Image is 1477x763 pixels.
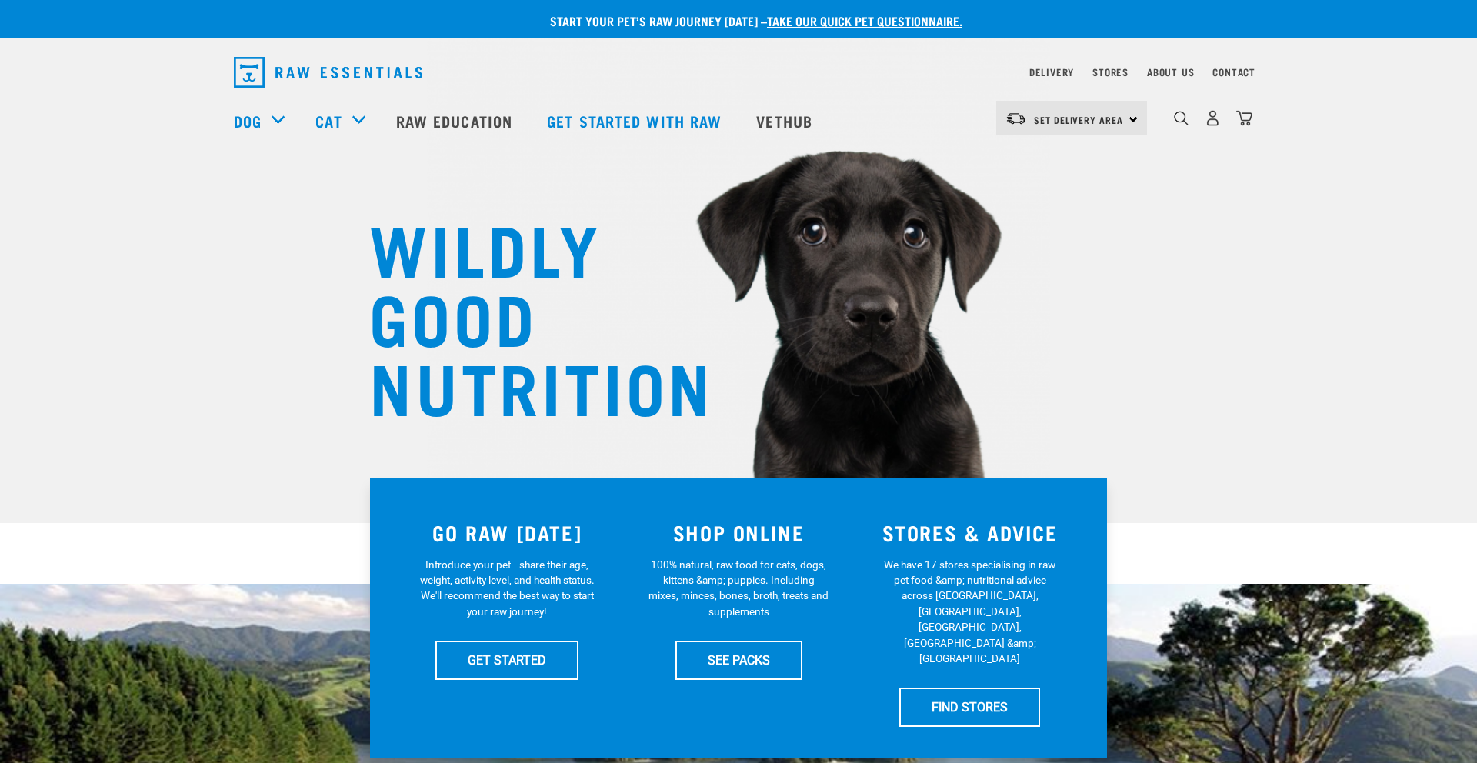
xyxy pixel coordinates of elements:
p: 100% natural, raw food for cats, dogs, kittens &amp; puppies. Including mixes, minces, bones, bro... [648,557,829,620]
a: Cat [315,109,342,132]
img: Raw Essentials Logo [234,57,422,88]
a: Delivery [1029,69,1074,75]
nav: dropdown navigation [222,51,1255,94]
a: Contact [1212,69,1255,75]
h3: SHOP ONLINE [632,521,845,545]
img: home-icon@2x.png [1236,110,1252,126]
a: SEE PACKS [675,641,802,679]
a: About Us [1147,69,1194,75]
a: Get started with Raw [532,90,741,152]
img: user.png [1205,110,1221,126]
a: take our quick pet questionnaire. [767,17,962,24]
a: Raw Education [381,90,532,152]
h1: WILDLY GOOD NUTRITION [369,212,677,419]
p: We have 17 stores specialising in raw pet food &amp; nutritional advice across [GEOGRAPHIC_DATA],... [879,557,1060,667]
h3: STORES & ADVICE [863,521,1076,545]
a: Vethub [741,90,832,152]
img: van-moving.png [1005,112,1026,125]
h3: GO RAW [DATE] [401,521,614,545]
span: Set Delivery Area [1034,117,1123,122]
a: GET STARTED [435,641,578,679]
a: Dog [234,109,262,132]
a: FIND STORES [899,688,1040,726]
p: Introduce your pet—share their age, weight, activity level, and health status. We'll recommend th... [417,557,598,620]
img: home-icon-1@2x.png [1174,111,1189,125]
a: Stores [1092,69,1129,75]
